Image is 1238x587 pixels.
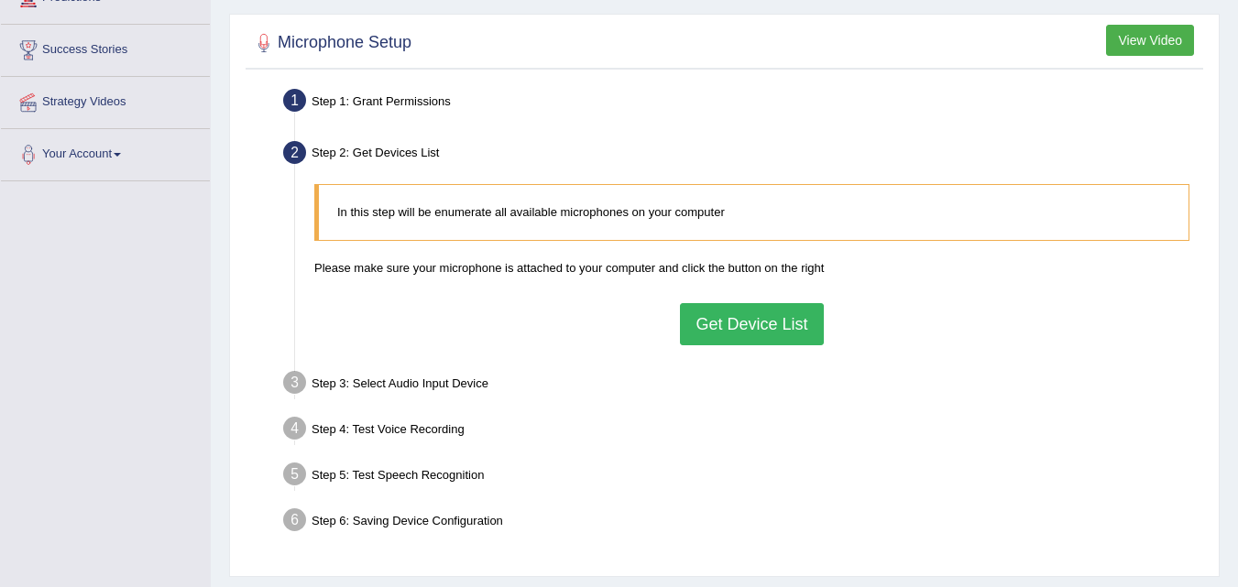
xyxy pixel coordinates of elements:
blockquote: In this step will be enumerate all available microphones on your computer [314,184,1189,240]
a: Strategy Videos [1,77,210,123]
div: Step 2: Get Devices List [275,136,1211,176]
p: Please make sure your microphone is attached to your computer and click the button on the right [314,259,1189,277]
a: Your Account [1,129,210,175]
h2: Microphone Setup [250,29,411,57]
div: Step 4: Test Voice Recording [275,411,1211,451]
div: Step 1: Grant Permissions [275,83,1211,124]
button: Get Device List [680,303,823,345]
button: View Video [1106,25,1194,56]
div: Step 5: Test Speech Recognition [275,457,1211,497]
div: Step 6: Saving Device Configuration [275,503,1211,543]
div: Step 3: Select Audio Input Device [275,365,1211,406]
a: Success Stories [1,25,210,71]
